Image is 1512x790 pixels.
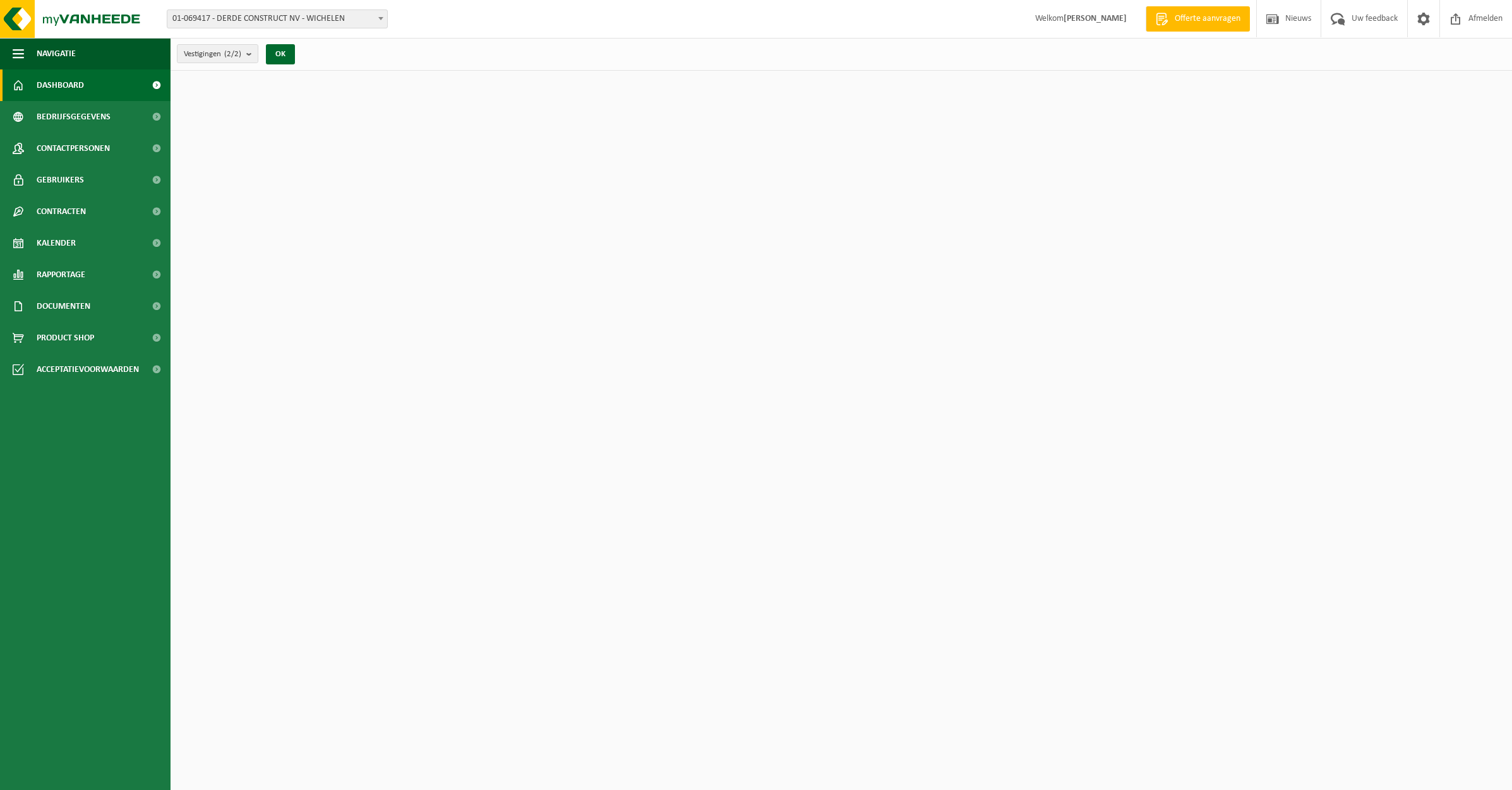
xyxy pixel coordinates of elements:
span: Offerte aanvragen [1172,13,1244,25]
span: 01-069417 - DERDE CONSTRUCT NV - WICHELEN [167,10,387,28]
span: Dashboard [37,69,84,101]
span: 01-069417 - DERDE CONSTRUCT NV - WICHELEN [167,9,388,28]
span: Navigatie [37,38,76,69]
span: Vestigingen [184,45,241,64]
span: Kalender [37,227,76,259]
span: Product Shop [37,322,94,354]
button: OK [266,44,295,64]
span: Gebruikers [37,164,84,196]
span: Documenten [37,290,90,322]
span: Acceptatievoorwaarden [37,354,139,385]
span: Rapportage [37,259,85,290]
span: Contracten [37,196,86,227]
strong: [PERSON_NAME] [1064,14,1127,23]
a: Offerte aanvragen [1146,6,1250,32]
span: Bedrijfsgegevens [37,101,111,133]
count: (2/2) [224,50,241,58]
button: Vestigingen(2/2) [177,44,258,63]
span: Contactpersonen [37,133,110,164]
